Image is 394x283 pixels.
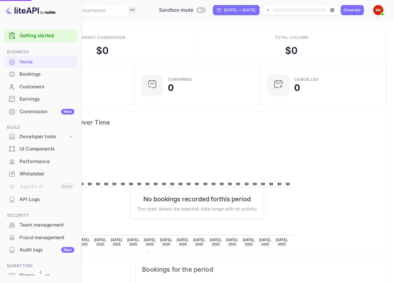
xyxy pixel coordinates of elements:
[4,68,77,80] a: Bookings
[220,182,224,186] text: $0
[20,71,74,78] div: Bookings
[269,182,273,186] text: $0
[4,244,77,256] a: Audit logsNew
[4,131,77,142] div: Developer tools
[4,232,77,244] div: Fraud management
[286,182,290,186] text: $0
[151,252,167,256] text: Revenue
[121,182,125,186] text: $0
[177,238,189,246] text: [DATE], 2025
[261,182,265,186] text: $0
[4,168,77,180] a: Whitelabel
[294,83,300,92] div: 0
[203,182,208,186] text: $0
[4,56,77,68] a: Home
[137,195,257,203] h6: No bookings recorded for this period
[277,182,282,186] text: $0
[20,96,74,103] div: Earnings
[179,182,183,186] text: $0
[129,182,133,186] text: $0
[245,182,249,186] text: $0
[4,56,77,68] div: Home
[14,117,380,127] span: Commission Growth Over Time
[4,81,77,93] div: Customers
[4,193,77,205] a: API Logs
[61,247,74,253] div: New
[294,78,319,81] div: CANCELLED
[154,182,158,186] text: $0
[170,182,174,186] text: $0
[4,143,77,155] div: UI Components
[4,156,77,168] div: Performance
[20,108,74,115] div: Commission
[276,238,288,246] text: [DATE], 2025
[137,205,257,212] p: The chart shows the selected date range with no activity
[259,238,271,246] text: [DATE], 2025
[127,238,140,246] text: [DATE], 2025
[20,158,74,165] div: Performance
[142,264,380,274] span: Bookings for the period
[243,238,255,246] text: [DATE], 2025
[4,156,77,167] a: Performance
[195,182,199,186] text: $0
[224,7,255,13] div: [DATE] — [DATE]
[160,238,173,246] text: [DATE], 2025
[35,267,46,278] button: Collapse navigation
[4,262,77,269] span: Marketing
[4,49,77,56] span: Business
[144,238,156,246] text: [DATE], 2025
[187,182,191,186] text: $0
[4,93,77,105] a: Earnings
[20,234,74,241] div: Fraud management
[20,246,74,254] div: Audit logs
[4,269,77,281] a: Promo codes
[4,143,77,155] a: UI Components
[96,182,100,186] text: $0
[4,124,77,131] span: Build
[168,83,174,92] div: 0
[20,196,74,203] div: API Logs
[79,35,126,40] div: Earned commission
[159,7,193,14] span: Sandbox mode
[20,272,74,279] div: Promo codes
[253,182,257,186] text: $0
[4,212,77,219] span: Security
[112,182,117,186] text: $0
[157,7,208,14] div: Switch to Production mode
[20,221,74,229] div: Team management
[4,219,77,231] a: Team management
[168,78,192,81] div: Confirmed
[20,58,74,66] div: Home
[61,109,74,115] div: New
[162,182,166,186] text: $0
[5,5,55,15] img: LiteAPI logo
[20,83,74,91] div: Customers
[4,106,77,118] div: CommissionNew
[96,44,109,58] div: $ 0
[20,170,74,178] div: Whitelabel
[88,182,92,186] text: $0
[146,182,150,186] text: $0
[226,238,238,246] text: [DATE], 2025
[285,44,298,58] div: $ 0
[128,6,137,14] div: ⌘K
[266,6,336,14] span: Create your website first
[4,106,77,117] a: CommissionNew
[344,7,361,13] div: Generate
[20,133,68,140] div: Developer tools
[210,238,222,246] text: [DATE], 2025
[20,32,74,39] a: Getting started
[236,182,240,186] text: $0
[104,182,108,186] text: $0
[111,238,123,246] text: [DATE], 2025
[94,238,106,246] text: [DATE], 2025
[4,81,77,92] a: Customers
[4,244,77,256] div: Audit logsNew
[275,35,308,40] div: Total volume
[4,232,77,243] a: Fraud management
[137,182,141,186] text: $0
[78,238,90,246] text: [DATE], 2025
